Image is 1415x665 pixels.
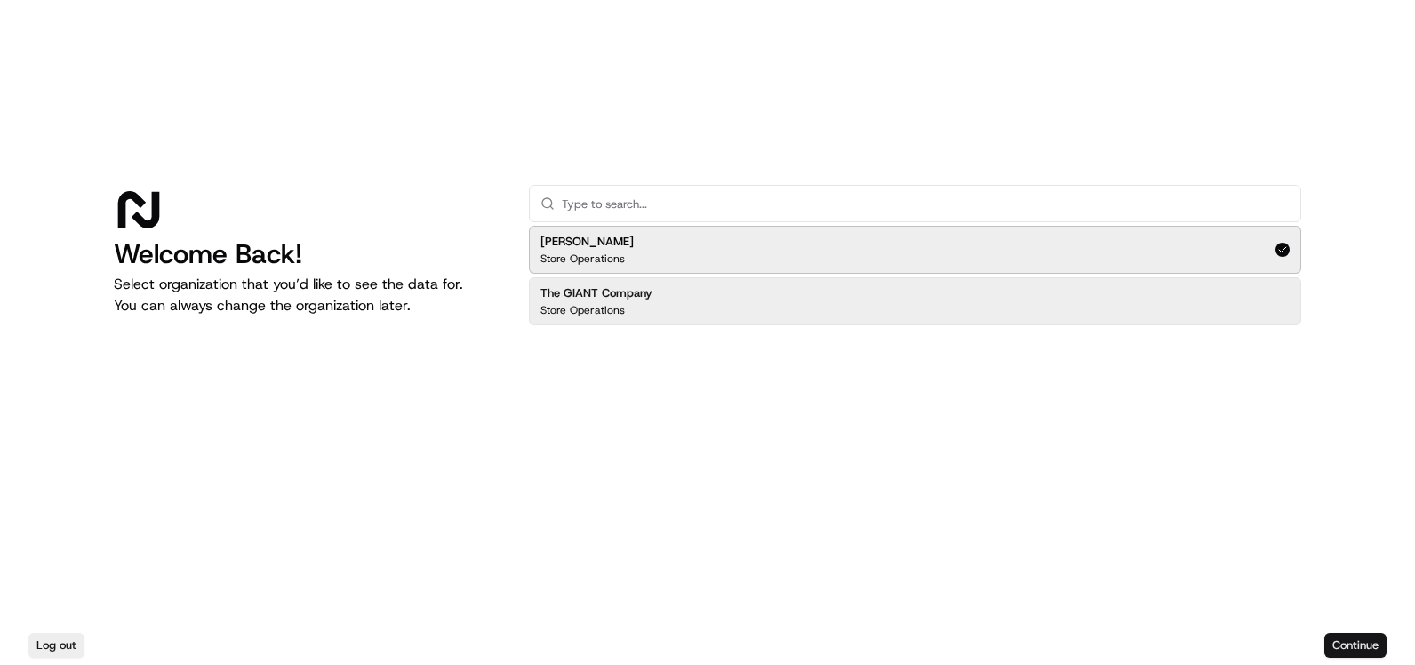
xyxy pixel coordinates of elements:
p: Store Operations [540,252,625,266]
button: Continue [1324,633,1387,658]
h2: The GIANT Company [540,285,652,301]
p: Store Operations [540,303,625,317]
button: Log out [28,633,84,658]
p: Select organization that you’d like to see the data for. You can always change the organization l... [114,274,500,316]
div: Suggestions [529,222,1301,329]
h1: Welcome Back! [114,238,500,270]
h2: [PERSON_NAME] [540,234,634,250]
input: Type to search... [562,186,1290,221]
